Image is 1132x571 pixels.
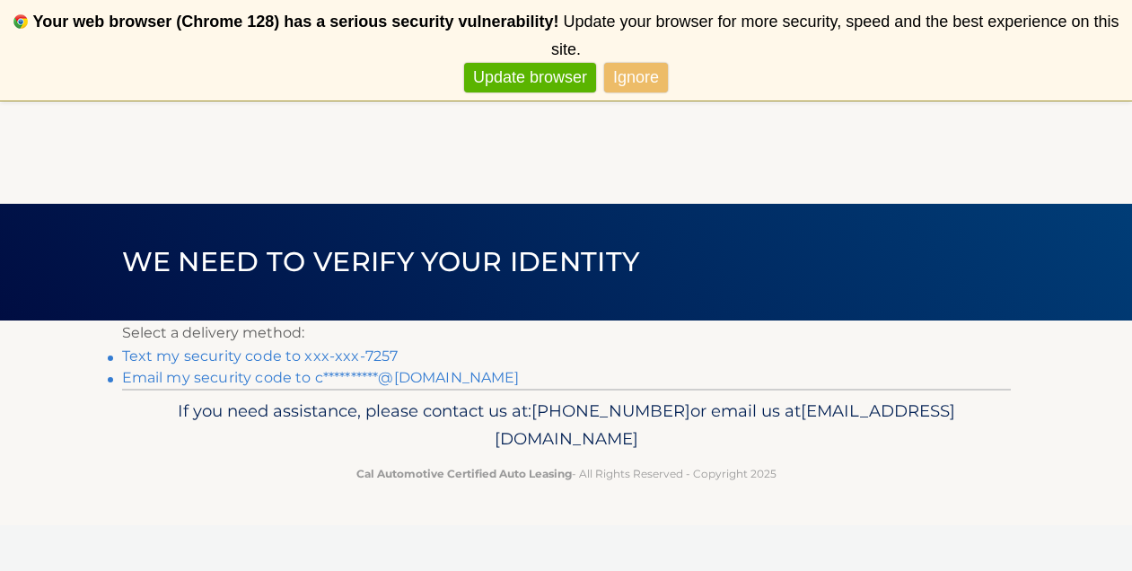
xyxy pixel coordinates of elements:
[134,397,999,454] p: If you need assistance, please contact us at: or email us at
[134,464,999,483] p: - All Rights Reserved - Copyright 2025
[356,467,572,480] strong: Cal Automotive Certified Auto Leasing
[122,369,520,386] a: Email my security code to c**********@[DOMAIN_NAME]
[464,63,596,92] a: Update browser
[604,63,668,92] a: Ignore
[531,400,690,421] span: [PHONE_NUMBER]
[122,245,640,278] span: We need to verify your identity
[122,347,399,365] a: Text my security code to xxx-xxx-7257
[551,13,1119,58] span: Update your browser for more security, speed and the best experience on this site.
[33,13,559,31] b: Your web browser (Chrome 128) has a serious security vulnerability!
[122,321,1011,346] p: Select a delivery method:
